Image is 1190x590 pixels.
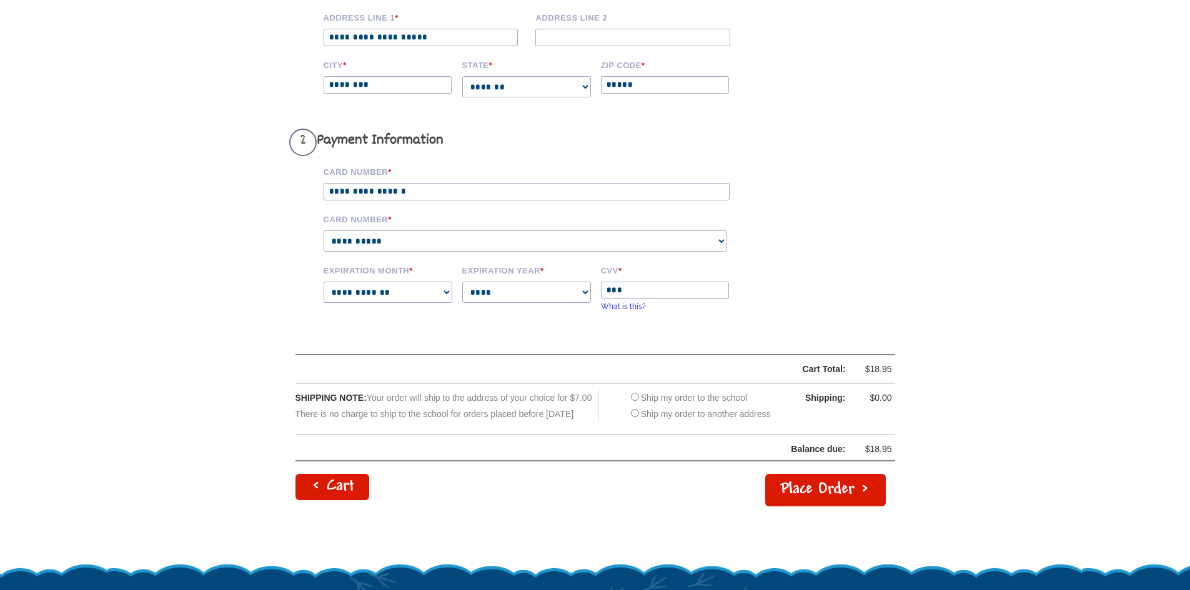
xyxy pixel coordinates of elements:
[601,264,731,275] label: CVV
[289,129,748,156] h3: Payment Information
[765,474,886,506] button: Place Order >
[327,361,846,377] div: Cart Total:
[601,302,646,311] a: What is this?
[855,361,892,377] div: $18.95
[324,165,748,177] label: Card Number
[289,129,317,156] span: 2
[535,11,739,22] label: Address Line 2
[601,59,731,70] label: Zip code
[295,393,367,403] span: SHIPPING NOTE:
[855,441,892,457] div: $18.95
[324,59,454,70] label: City
[295,390,599,421] div: Your order will ship to the address of your choice for $7.00 There is no charge to ship to the sc...
[462,59,592,70] label: State
[296,441,846,457] div: Balance due:
[324,11,527,22] label: Address Line 1
[462,264,592,275] label: Expiration Year
[324,213,748,224] label: Card Number
[783,390,846,406] div: Shipping:
[855,390,892,406] div: $0.00
[295,474,369,500] a: < Cart
[324,264,454,275] label: Expiration Month
[628,390,771,421] div: Ship my order to the school Ship my order to another address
